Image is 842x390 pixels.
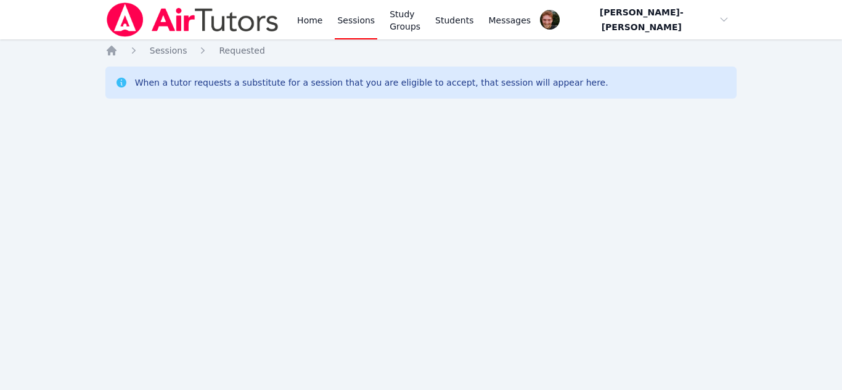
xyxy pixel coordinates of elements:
[219,46,264,55] span: Requested
[135,76,608,89] div: When a tutor requests a substitute for a session that you are eligible to accept, that session wi...
[219,44,264,57] a: Requested
[105,44,737,57] nav: Breadcrumb
[105,2,280,37] img: Air Tutors
[150,44,187,57] a: Sessions
[489,14,531,26] span: Messages
[150,46,187,55] span: Sessions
